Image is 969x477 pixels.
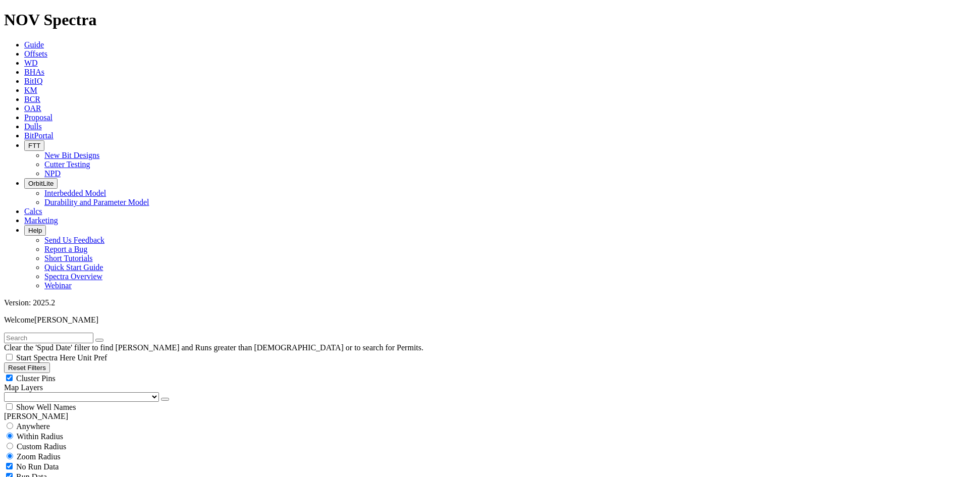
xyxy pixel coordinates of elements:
button: OrbitLite [24,178,58,189]
a: WD [24,59,38,67]
span: Zoom Radius [17,452,61,461]
button: Help [24,225,46,236]
a: OAR [24,104,41,113]
span: Help [28,227,42,234]
a: Dulls [24,122,42,131]
a: Short Tutorials [44,254,93,262]
span: No Run Data [16,462,59,471]
a: Webinar [44,281,72,290]
a: Proposal [24,113,52,122]
a: BitIQ [24,77,42,85]
span: OrbitLite [28,180,53,187]
a: Offsets [24,49,47,58]
a: Send Us Feedback [44,236,104,244]
a: BitPortal [24,131,53,140]
a: BCR [24,95,40,103]
button: Reset Filters [4,362,50,373]
span: Custom Radius [17,442,66,451]
span: Within Radius [17,432,63,441]
span: Clear the 'Spud Date' filter to find [PERSON_NAME] and Runs greater than [DEMOGRAPHIC_DATA] or to... [4,343,423,352]
span: Map Layers [4,383,43,392]
a: Marketing [24,216,58,225]
div: [PERSON_NAME] [4,412,965,421]
a: Calcs [24,207,42,216]
a: Guide [24,40,44,49]
p: Welcome [4,315,965,325]
a: Durability and Parameter Model [44,198,149,206]
span: Unit Pref [77,353,107,362]
a: Spectra Overview [44,272,102,281]
a: NPD [44,169,61,178]
span: Anywhere [16,422,50,431]
a: Report a Bug [44,245,87,253]
input: Start Spectra Here [6,354,13,360]
span: Start Spectra Here [16,353,75,362]
a: BHAs [24,68,44,76]
a: KM [24,86,37,94]
a: Cutter Testing [44,160,90,169]
button: FTT [24,140,44,151]
span: Cluster Pins [16,374,56,383]
a: Interbedded Model [44,189,106,197]
div: Version: 2025.2 [4,298,965,307]
h1: NOV Spectra [4,11,965,29]
a: New Bit Designs [44,151,99,160]
span: Show Well Names [16,403,76,411]
span: FTT [28,142,40,149]
span: [PERSON_NAME] [34,315,98,324]
input: Search [4,333,93,343]
a: Quick Start Guide [44,263,103,272]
